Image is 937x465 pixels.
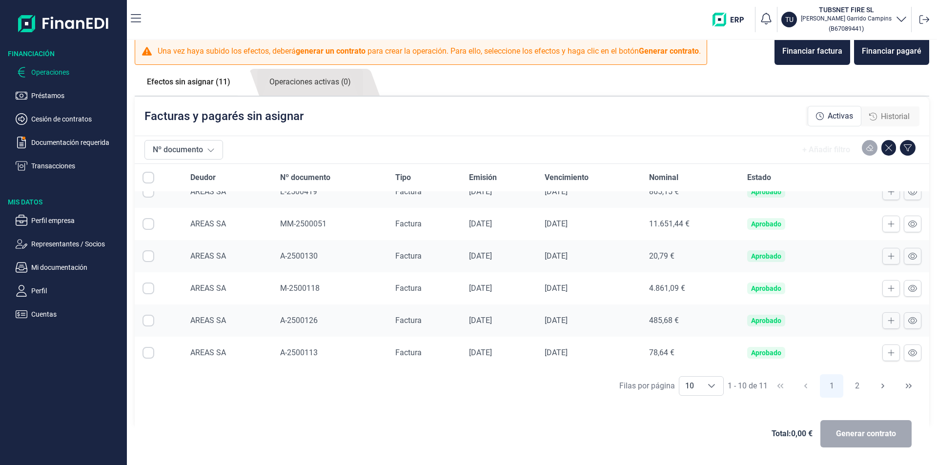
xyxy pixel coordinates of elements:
div: [DATE] [545,219,633,229]
span: Factura [395,348,422,357]
button: Next Page [871,374,895,398]
p: Una vez haya subido los efectos, deberá para crear la operación. Para ello, seleccione los efecto... [158,45,701,57]
span: AREAS SA [190,316,226,325]
div: [DATE] [469,219,530,229]
button: Transacciones [16,160,123,172]
p: [PERSON_NAME] Garrido Campins [801,15,892,22]
div: 11.651,44 € [649,219,732,229]
button: Operaciones [16,66,123,78]
div: [DATE] [469,187,530,197]
span: Factura [395,283,422,293]
button: Mi documentación [16,262,123,273]
p: Perfil [31,285,123,297]
div: Aprobado [751,188,781,196]
span: M-2500118 [280,283,320,293]
div: Aprobado [751,220,781,228]
a: Efectos sin asignar (11) [135,69,243,95]
div: [DATE] [545,187,633,197]
span: A-2500130 [280,251,318,261]
span: AREAS SA [190,283,226,293]
button: Representantes / Socios [16,238,123,250]
button: Cesión de contratos [16,113,123,125]
div: [DATE] [469,251,530,261]
div: Filas por página [619,380,675,392]
div: Choose [700,377,723,395]
button: Last Page [897,374,920,398]
span: L-2500419 [280,187,317,196]
div: 4.861,09 € [649,283,732,293]
span: Factura [395,187,422,196]
button: Financiar factura [774,38,850,65]
p: Perfil empresa [31,215,123,226]
b: generar un contrato [296,46,366,56]
img: Logo de aplicación [18,8,109,39]
span: Total: 0,00 € [772,428,813,440]
span: Activas [828,110,853,122]
span: Estado [747,172,771,183]
div: Row Selected null [143,347,154,359]
div: All items unselected [143,172,154,183]
p: Facturas y pagarés sin asignar [144,108,304,124]
img: erp [713,13,751,26]
p: Documentación requerida [31,137,123,148]
div: [DATE] [469,348,530,358]
span: A-2500113 [280,348,318,357]
div: 865,15 € [649,187,732,197]
div: Row Selected null [143,250,154,262]
span: AREAS SA [190,219,226,228]
span: Vencimiento [545,172,589,183]
span: Historial [881,111,910,122]
button: First Page [769,374,792,398]
span: AREAS SA [190,251,226,261]
div: Row Selected null [143,315,154,326]
small: Copiar cif [829,25,864,32]
span: Nº documento [280,172,330,183]
span: Factura [395,219,422,228]
div: [DATE] [545,283,633,293]
span: Factura [395,251,422,261]
button: Préstamos [16,90,123,101]
p: Operaciones [31,66,123,78]
div: Aprobado [751,349,781,357]
div: Aprobado [751,317,781,324]
div: Activas [808,106,861,126]
div: [DATE] [469,316,530,325]
button: TUTUBSNET FIRE SL[PERSON_NAME] Garrido Campins(B67089441) [781,5,907,34]
button: Page 2 [846,374,869,398]
p: Cuentas [31,308,123,320]
div: Financiar pagaré [862,45,921,57]
button: Cuentas [16,308,123,320]
div: 78,64 € [649,348,732,358]
div: [DATE] [545,251,633,261]
a: Operaciones activas (0) [257,69,363,96]
button: Financiar pagaré [854,38,929,65]
b: Generar contrato [639,46,699,56]
div: Row Selected null [143,218,154,230]
span: AREAS SA [190,348,226,357]
div: Historial [861,107,917,126]
span: Emisión [469,172,497,183]
span: A-2500126 [280,316,318,325]
div: [DATE] [545,348,633,358]
div: [DATE] [545,316,633,325]
span: Tipo [395,172,411,183]
span: MM-2500051 [280,219,326,228]
p: Mi documentación [31,262,123,273]
button: Perfil empresa [16,215,123,226]
span: Nominal [649,172,678,183]
p: Representantes / Socios [31,238,123,250]
div: 485,68 € [649,316,732,325]
button: Documentación requerida [16,137,123,148]
span: Deudor [190,172,216,183]
span: Factura [395,316,422,325]
div: Aprobado [751,284,781,292]
button: Perfil [16,285,123,297]
div: 20,79 € [649,251,732,261]
div: Row Selected null [143,186,154,198]
button: Previous Page [794,374,817,398]
div: [DATE] [469,283,530,293]
button: Nº documento [144,140,223,160]
div: Row Selected null [143,283,154,294]
div: Aprobado [751,252,781,260]
p: Préstamos [31,90,123,101]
